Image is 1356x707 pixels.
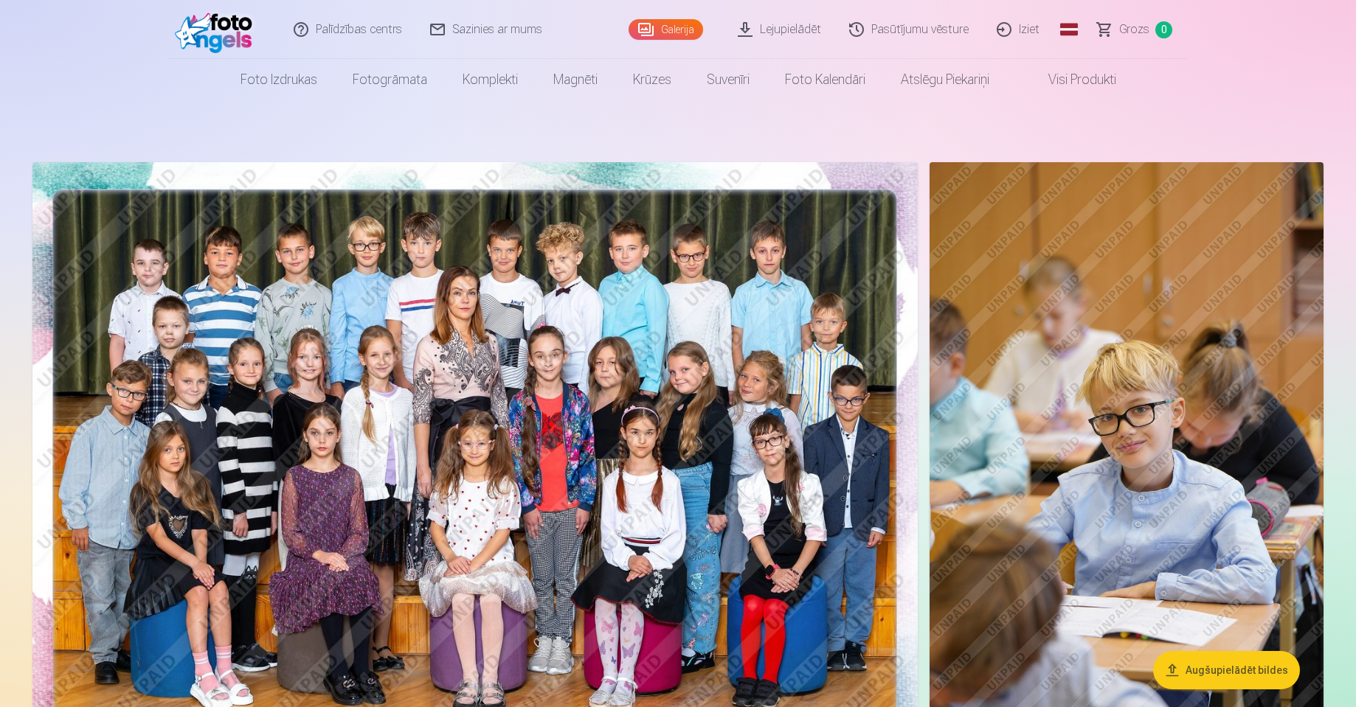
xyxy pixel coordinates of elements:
a: Krūzes [615,59,689,100]
a: Foto izdrukas [223,59,335,100]
a: Galerija [629,19,703,40]
a: Komplekti [445,59,536,100]
a: Fotogrāmata [335,59,445,100]
a: Visi produkti [1007,59,1134,100]
a: Foto kalendāri [767,59,883,100]
img: /fa1 [175,6,260,53]
span: Grozs [1119,21,1149,38]
button: Augšupielādēt bildes [1153,651,1300,689]
a: Magnēti [536,59,615,100]
a: Suvenīri [689,59,767,100]
a: Atslēgu piekariņi [883,59,1007,100]
span: 0 [1155,21,1172,38]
